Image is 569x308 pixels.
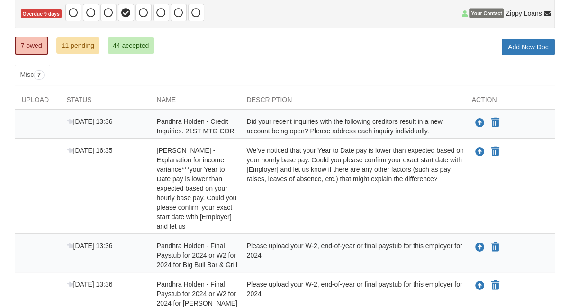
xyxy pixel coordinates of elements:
button: Declare Pandhra Holden - Final Paystub for 2024 or W2 for 2024 for Smith's Place not applicable [490,280,500,291]
a: Misc [15,65,50,85]
button: Declare Pandhra Holden - Explanation for income variance***your Year to Date pay is lower than ex... [490,146,500,158]
button: Declare Pandhra Holden - Final Paystub for 2024 or W2 for 2024 for Big Bull Bar & Grill not appli... [490,242,500,253]
a: 44 accepted [108,37,154,54]
button: Declare Pandhra Holden - Credit Inquiries. 21ST MTG COR not applicable [490,117,500,129]
div: We’ve noticed that your Year to Date pay is lower than expected based on your hourly base pay. Co... [240,146,465,231]
button: Upload Pandhra Holden - Explanation for income variance***your Year to Date pay is lower than exp... [474,146,486,158]
div: Action [465,95,555,109]
span: Pandhra Holden - Credit Inquiries. 21ST MTG COR [157,118,235,135]
span: [DATE] 13:36 [67,118,113,125]
a: Add New Doc [502,39,555,55]
span: [DATE] 13:36 [67,242,113,250]
div: Name [150,95,240,109]
button: Upload Pandhra Holden - Final Paystub for 2024 or W2 for 2024 for Big Bull Bar & Grill [474,241,486,253]
button: Upload Pandhra Holden - Credit Inquiries. 21ST MTG COR [474,117,486,129]
div: Upload [15,95,60,109]
a: 11 pending [56,37,99,54]
span: [DATE] 16:35 [67,147,113,154]
div: Description [240,95,465,109]
span: Zippy Loans [506,9,542,18]
a: 7 owed [15,37,48,55]
span: [DATE] 13:36 [67,280,113,288]
div: Did your recent inquiries with the following creditors result in a new account being open? Please... [240,117,465,136]
span: Pandhra Holden - Final Paystub for 2024 or W2 for 2024 for Big Bull Bar & Grill [157,242,237,269]
span: Your Contact [469,9,504,18]
div: Status [60,95,150,109]
span: 7 [34,70,45,80]
div: Please upload your W-2, end-of-year or final paystub for this employer for 2024 [240,241,465,270]
button: Upload Pandhra Holden - Final Paystub for 2024 or W2 for 2024 for Smith's Place [474,280,486,292]
span: [PERSON_NAME] - Explanation for income variance***your Year to Date pay is lower than expected ba... [157,147,237,230]
span: Overdue 9 days [21,9,62,19]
